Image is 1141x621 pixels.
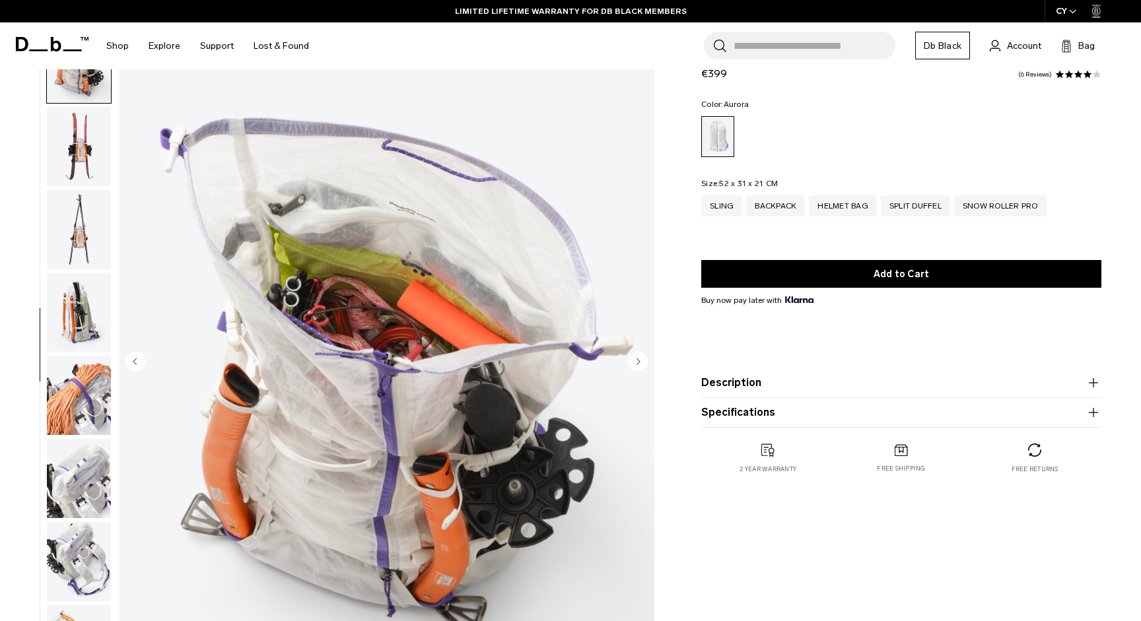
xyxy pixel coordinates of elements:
a: Helmet Bag [809,195,877,216]
button: Description [701,375,1101,391]
span: 52 x 31 x 21 CM [719,179,778,188]
button: Weigh_Lighter_Backpack_25L_11.png [46,355,112,436]
button: Add to Cart [701,260,1101,288]
a: Split Duffel [881,195,950,216]
img: Weigh_Lighter_Backpack_25L_11.png [47,356,111,435]
a: Shop [106,22,129,69]
span: Account [1007,39,1041,53]
a: Explore [149,22,180,69]
button: Weigh_Lighter_Backpack_25L_10.png [46,273,112,353]
img: Weigh_Lighter_Backpack_25L_12.png [47,439,111,518]
p: 2 year warranty [740,465,796,474]
a: Aurora [701,116,734,157]
a: Account [990,38,1041,53]
img: Weigh_Lighter_Backpack_25L_8.png [47,107,111,186]
button: Bag [1061,38,1095,53]
a: Support [200,22,234,69]
legend: Color: [701,100,749,108]
button: Weigh_Lighter_Backpack_25L_8.png [46,106,112,187]
a: Snow Roller Pro [954,195,1047,216]
img: Weigh_Lighter_Backpack_25L_13.png [47,522,111,601]
a: 6 reviews [1018,71,1052,78]
button: Previous slide [125,351,145,374]
span: Aurora [724,100,749,109]
a: Lost & Found [254,22,309,69]
img: Weigh_Lighter_Backpack_25L_10.png [47,273,111,352]
a: Sling [701,195,742,216]
button: Next slide [628,351,648,374]
button: Weigh_Lighter_Backpack_25L_13.png [46,521,112,602]
img: Weigh_Lighter_Backpack_25L_9.png [47,190,111,269]
nav: Main Navigation [96,22,319,69]
p: Free returns [1012,465,1058,474]
span: Buy now pay later with [701,294,813,306]
a: Db Black [915,32,970,59]
img: {"height" => 20, "alt" => "Klarna"} [785,296,813,303]
a: Backpack [746,195,805,216]
button: Weigh_Lighter_Backpack_25L_9.png [46,189,112,270]
button: Weigh_Lighter_Backpack_25L_12.png [46,438,112,519]
span: Bag [1078,39,1095,53]
legend: Size: [701,180,778,187]
p: Free shipping [877,464,925,473]
span: €399 [701,67,727,80]
a: LIMITED LIFETIME WARRANTY FOR DB BLACK MEMBERS [455,5,687,17]
button: Specifications [701,405,1101,420]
